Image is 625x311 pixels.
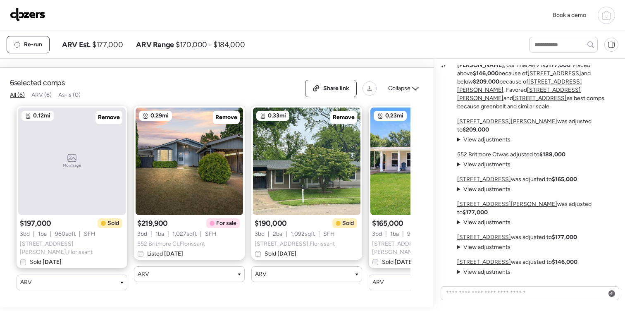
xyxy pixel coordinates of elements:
[255,270,267,278] span: ARV
[265,250,296,258] span: Sold
[539,151,565,158] strong: $188,000
[473,70,499,77] strong: $146,000
[10,78,65,88] span: 6 selected comps
[167,230,169,238] span: |
[255,230,265,238] span: 3 bd
[552,234,577,241] strong: $177,000
[33,112,50,120] span: 0.12mi
[457,117,618,134] p: was adjusted to
[457,243,510,251] summary: View adjustments
[552,258,577,266] strong: $146,000
[98,113,120,122] span: Remove
[20,278,32,287] span: ARV
[273,230,282,238] span: 2 ba
[457,151,499,158] u: 552 Britmore Ct
[50,230,52,238] span: |
[291,230,315,238] span: 1,092 sqft
[463,186,510,193] span: View adjustments
[24,41,42,49] span: Re-run
[457,61,618,111] p: , our final ARV is . Placed above because of and below because of . Favored and as best comps bec...
[137,240,205,248] span: 552 Britmore Ct , Florissant
[268,112,286,120] span: 0.33mi
[457,218,510,227] summary: View adjustments
[457,136,510,144] summary: View adjustments
[286,230,287,238] span: |
[38,230,47,238] span: 1 ba
[463,244,510,251] span: View adjustments
[138,270,149,278] span: ARV
[457,160,510,169] summary: View adjustments
[457,233,577,242] p: was adjusted to
[463,268,510,275] span: View adjustments
[402,230,404,238] span: |
[552,176,577,183] strong: $165,000
[147,250,183,258] span: Listed
[215,113,237,122] span: Remove
[457,118,557,125] u: [STREET_ADDRESS][PERSON_NAME]
[20,218,51,228] span: $197,000
[200,230,202,238] span: |
[545,62,570,69] strong: $177,000
[457,258,511,266] a: [STREET_ADDRESS]
[390,230,399,238] span: 1 ba
[457,151,565,159] p: was adjusted to
[92,40,123,50] span: $177,000
[150,112,169,120] span: 0.29mi
[457,175,577,184] p: was adjusted to
[216,219,236,227] span: For sale
[457,268,510,276] summary: View adjustments
[255,218,287,228] span: $190,000
[553,12,586,19] span: Book a demo
[407,230,428,238] span: 960 sqft
[137,230,147,238] span: 3 bd
[176,40,245,50] span: $170,000 - $184,000
[10,91,25,98] span: All (6)
[394,258,414,266] span: [DATE]
[473,78,499,85] strong: $209,000
[457,201,557,208] a: [STREET_ADDRESS][PERSON_NAME]
[372,230,382,238] span: 3 bd
[457,185,510,194] summary: View adjustments
[205,230,217,238] span: SFH
[62,40,91,50] span: ARV Est.
[268,230,270,238] span: |
[372,278,384,287] span: ARV
[457,200,618,217] p: was adjusted to
[457,176,511,183] a: [STREET_ADDRESS]
[58,91,81,98] span: As-is (0)
[333,113,355,122] span: Remove
[172,230,197,238] span: 1,027 sqft
[41,258,62,266] span: [DATE]
[150,230,152,238] span: |
[30,258,62,266] span: Sold
[63,162,81,169] span: No image
[463,209,488,216] strong: $177,000
[385,112,403,120] span: 0.23mi
[388,84,410,93] span: Collapse
[10,8,45,21] img: Logo
[372,218,403,228] span: $165,000
[155,230,164,238] span: 1 ba
[527,70,581,77] a: [STREET_ADDRESS]
[463,126,489,133] strong: $209,000
[20,230,30,238] span: 3 bd
[323,84,349,93] span: Share link
[457,258,577,266] p: was adjusted to
[163,250,183,257] span: [DATE]
[385,230,387,238] span: |
[457,234,511,241] u: [STREET_ADDRESS]
[255,240,335,248] span: [STREET_ADDRESS] , Florissant
[342,219,354,227] span: Sold
[323,230,335,238] span: SFH
[84,230,95,238] span: SFH
[513,95,567,102] a: [STREET_ADDRESS]
[55,230,76,238] span: 960 sqft
[276,250,296,257] span: [DATE]
[463,136,510,143] span: View adjustments
[137,218,168,228] span: $219,900
[372,240,476,256] span: [STREET_ADDRESS][PERSON_NAME] , Florissant
[463,219,510,226] span: View adjustments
